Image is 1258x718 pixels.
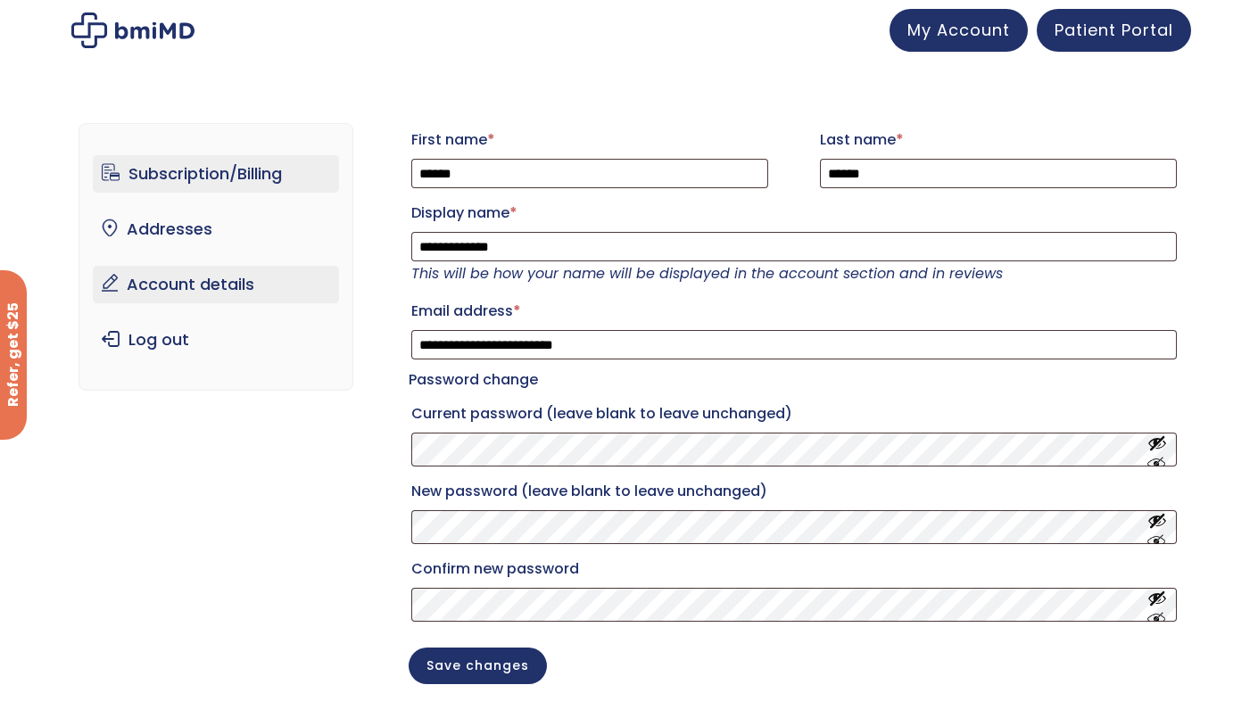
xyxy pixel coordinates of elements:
[411,477,1177,506] label: New password (leave blank to leave unchanged)
[1037,9,1191,52] a: Patient Portal
[409,367,538,392] legend: Password change
[907,19,1010,41] span: My Account
[79,123,354,391] nav: Account pages
[409,648,547,684] button: Save changes
[411,297,1177,326] label: Email address
[1147,589,1167,622] button: Show password
[93,266,340,303] a: Account details
[411,199,1177,227] label: Display name
[1147,433,1167,466] button: Show password
[93,321,340,359] a: Log out
[93,155,340,193] a: Subscription/Billing
[93,210,340,248] a: Addresses
[411,126,768,154] label: First name
[1055,19,1173,41] span: Patient Portal
[411,263,1003,284] em: This will be how your name will be displayed in the account section and in reviews
[71,12,194,48] img: My account
[411,400,1177,428] label: Current password (leave blank to leave unchanged)
[1147,511,1167,544] button: Show password
[411,555,1177,583] label: Confirm new password
[890,9,1028,52] a: My Account
[820,126,1177,154] label: Last name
